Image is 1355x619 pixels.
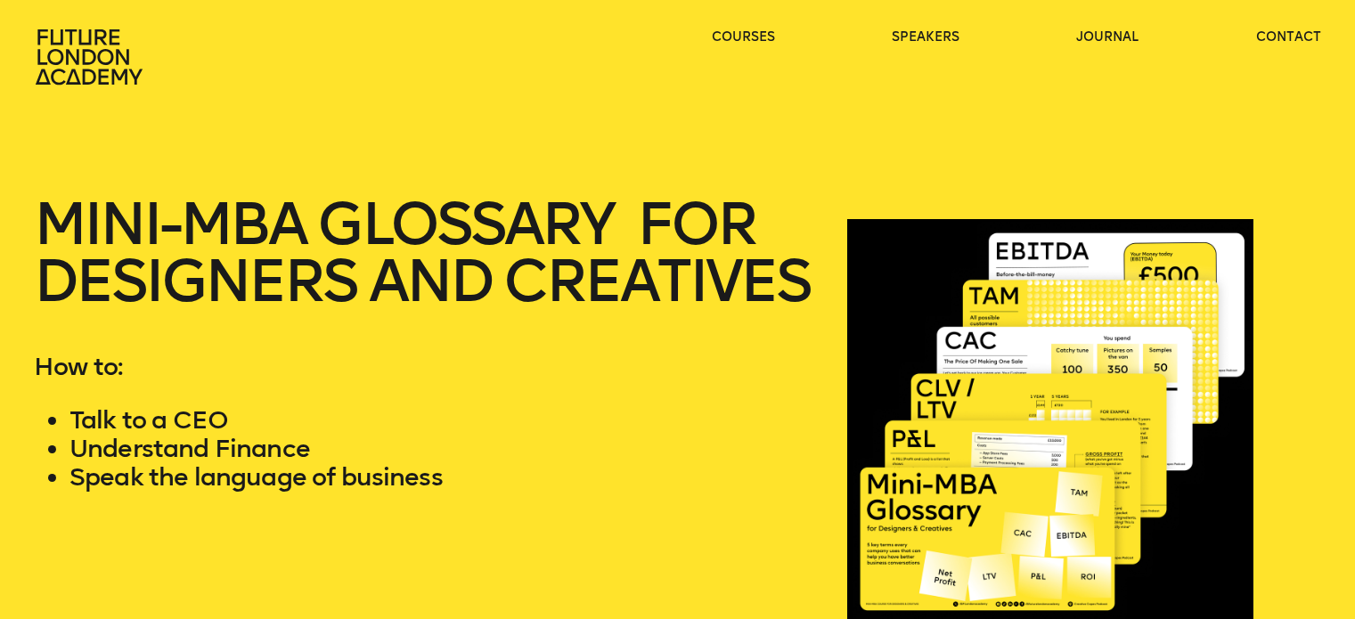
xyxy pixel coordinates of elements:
a: speakers [892,29,959,46]
li: Speak the language of business [69,463,813,492]
a: courses [712,29,775,46]
li: Talk to a CEO [69,406,813,435]
p: How to: [34,353,813,381]
h1: Mini-MBA Glossary for Designers and Creatives [34,196,813,353]
a: journal [1076,29,1139,46]
li: Understand Finance [69,435,813,463]
a: contact [1256,29,1321,46]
